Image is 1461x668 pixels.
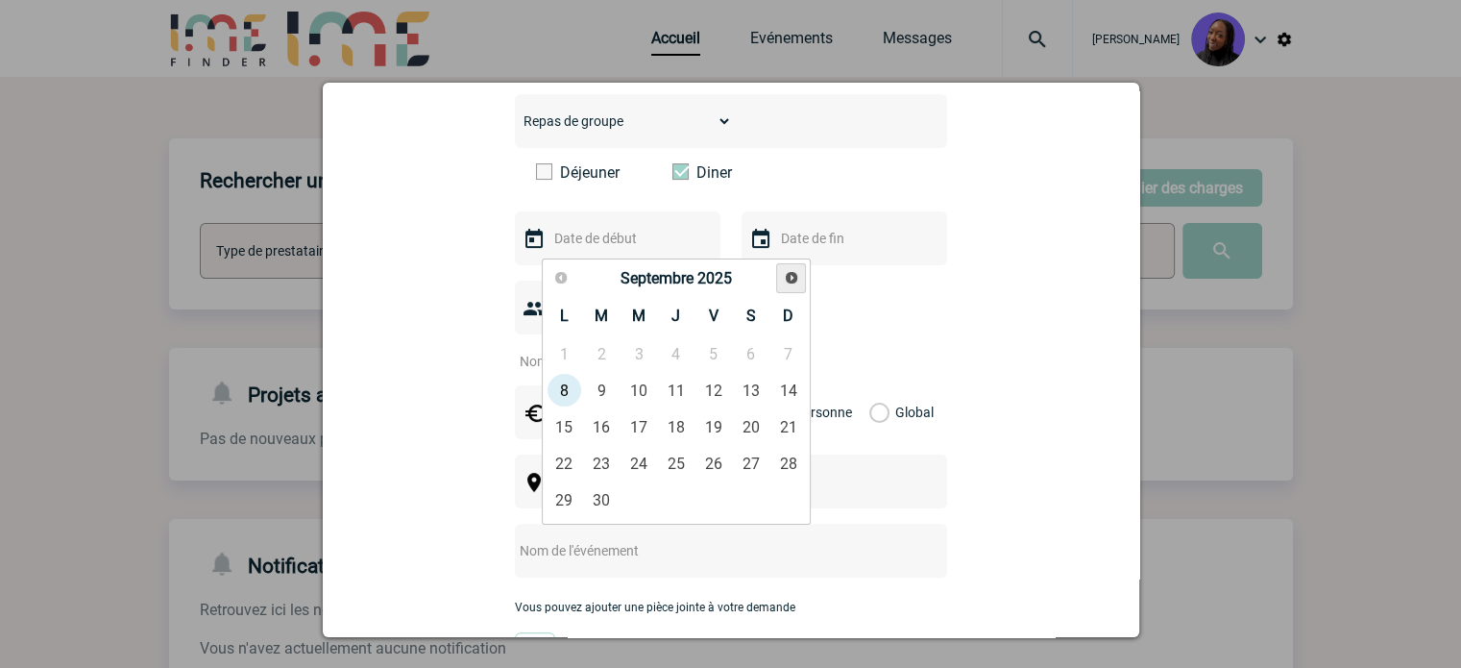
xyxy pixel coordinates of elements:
label: Diner [672,163,783,182]
label: Global [869,385,882,439]
a: 26 [695,446,731,481]
a: 30 [584,482,620,517]
span: Vendredi [709,307,718,325]
a: 28 [770,446,806,481]
span: Mercredi [632,307,645,325]
a: 21 [770,409,806,444]
input: Date de fin [776,226,909,251]
a: 14 [770,373,806,408]
span: Samedi [746,307,756,325]
a: 16 [584,409,620,444]
input: Date de début [549,226,682,251]
a: 24 [621,446,657,481]
a: 10 [621,373,657,408]
span: Lundi [560,307,569,325]
a: 20 [733,409,768,444]
span: Mardi [595,307,608,325]
a: 18 [658,409,694,444]
span: 2025 [697,269,732,287]
a: 23 [584,446,620,481]
a: 12 [695,373,731,408]
p: Vous pouvez ajouter une pièce jointe à votre demande [515,601,947,614]
span: Jeudi [671,307,680,325]
a: 25 [658,446,694,481]
a: 15 [547,409,582,444]
a: 29 [547,482,582,517]
a: 19 [695,409,731,444]
span: Septembre [621,269,694,287]
a: Suivant [776,263,806,293]
label: Déjeuner [536,163,646,182]
input: Nombre de participants [515,349,695,374]
a: 22 [547,446,582,481]
span: Dimanche [783,307,793,325]
span: Suivant [784,270,799,285]
input: Nom de l'événement [515,538,896,563]
a: 8 [547,373,582,408]
a: 13 [733,373,768,408]
a: 27 [733,446,768,481]
a: 11 [658,373,694,408]
a: 17 [621,409,657,444]
a: 9 [584,373,620,408]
